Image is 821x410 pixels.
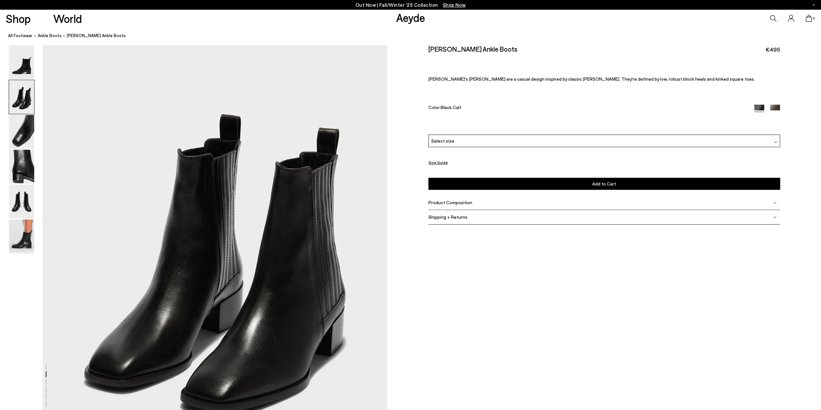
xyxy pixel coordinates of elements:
span: €495 [766,45,780,54]
img: svg%3E [774,140,777,144]
a: Shop [6,13,31,24]
span: Select size [431,137,454,144]
img: Neil Leather Ankle Boots - Image 5 [9,185,34,218]
img: Neil Leather Ankle Boots - Image 3 [9,115,34,149]
span: ankle boots [38,33,62,38]
p: Out Now | Fall/Winter ‘25 Collection [355,1,466,9]
img: svg%3E [773,215,776,218]
img: Neil Leather Ankle Boots - Image 6 [9,219,34,253]
span: 0 [812,17,815,20]
h2: [PERSON_NAME] Ankle Boots [428,45,517,53]
span: [PERSON_NAME] Ankle Boots [67,32,126,39]
a: 0 [806,15,812,22]
img: Neil Leather Ankle Boots - Image 4 [9,150,34,184]
span: Navigate to /collections/new-in [443,2,466,8]
span: Shipping + Returns [428,214,467,220]
img: Neil Leather Ankle Boots - Image 2 [9,80,34,114]
button: Add to Cart [428,178,780,190]
img: Neil Leather Ankle Boots - Image 1 [9,45,34,79]
span: Product Composition [428,200,472,205]
a: Aeyde [396,11,425,24]
span: Add to Cart [592,181,616,186]
nav: breadcrumb [8,27,821,45]
a: World [53,13,82,24]
span: Black Calf [441,104,461,110]
a: ankle boots [38,32,62,39]
div: Color: [428,104,743,112]
a: All Footwear [8,32,33,39]
span: [PERSON_NAME]'s [PERSON_NAME] are a casual design inspired by classic [PERSON_NAME]. They're defi... [428,76,755,82]
img: svg%3E [773,201,776,204]
button: Size Guide [428,158,448,166]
